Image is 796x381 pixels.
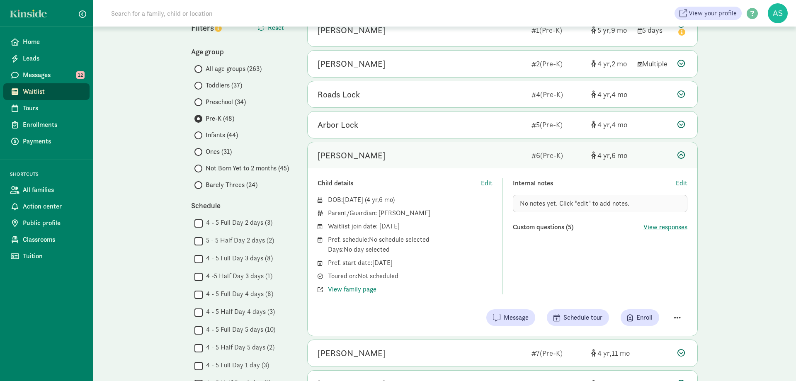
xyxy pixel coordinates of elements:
[3,67,90,83] a: Messages 12
[597,59,612,68] span: 4
[366,195,379,204] span: 4
[591,347,631,359] div: [object Object]
[106,5,339,22] input: Search for a family, child or location
[638,58,671,69] div: Multiple
[206,163,289,173] span: Not Born Yet to 2 months (45)
[531,347,585,359] div: 7
[540,90,563,99] span: (Pre-K)
[611,25,627,35] span: 9
[318,88,360,101] div: Roads Lock
[23,37,83,47] span: Home
[531,24,585,36] div: 1
[612,150,627,160] span: 6
[591,24,631,36] div: [object Object]
[23,136,83,146] span: Payments
[676,178,687,188] button: Edit
[638,24,671,36] div: 5 days
[23,201,83,211] span: Action center
[23,103,83,113] span: Tours
[318,347,386,360] div: Bryce Mueller
[3,116,90,133] a: Enrollments
[755,341,796,381] iframe: Chat Widget
[318,178,481,188] div: Child details
[268,23,284,33] span: Reset
[643,222,687,232] button: View responses
[343,195,363,204] span: [DATE]
[591,119,631,130] div: [object Object]
[203,289,273,299] label: 4 - 5 Full Day 4 days (8)
[23,251,83,261] span: Tuition
[3,231,90,248] a: Classrooms
[191,22,241,34] div: Filters
[612,348,630,358] span: 11
[520,199,629,208] span: No notes yet. Click "edit" to add notes.
[203,235,274,245] label: 5 - 5 Half Day 2 days (2)
[563,313,602,323] span: Schedule tour
[531,150,585,161] div: 6
[597,150,612,160] span: 4
[591,150,631,161] div: [object Object]
[318,57,386,70] div: Lorelei Berghammer
[540,150,563,160] span: (Pre-K)
[23,235,83,245] span: Classrooms
[203,253,273,263] label: 4 - 5 Full Day 3 days (8)
[597,90,612,99] span: 4
[3,50,90,67] a: Leads
[76,71,85,79] span: 12
[3,83,90,100] a: Waitlist
[3,248,90,265] a: Tuition
[318,149,386,162] div: Andrew Hannan
[328,235,493,255] div: Pref. schedule: No schedule selected Days: No day selected
[531,119,585,130] div: 5
[3,34,90,50] a: Home
[328,258,493,268] div: Pref. start date: [DATE]
[328,284,376,294] button: View family page
[481,178,493,188] button: Edit
[203,342,274,352] label: 4 - 5 Half Day 5 days (2)
[191,200,291,211] div: Schedule
[23,185,83,195] span: All families
[23,70,83,80] span: Messages
[23,120,83,130] span: Enrollments
[206,64,262,74] span: All age groups (263)
[3,182,90,198] a: All families
[547,309,609,326] button: Schedule tour
[597,120,612,129] span: 4
[328,208,493,218] div: Parent/Guardian: [PERSON_NAME]
[591,58,631,69] div: [object Object]
[206,97,246,107] span: Preschool (34)
[318,24,386,37] div: Kelvin Lopez Vargas
[3,215,90,231] a: Public profile
[531,89,585,100] div: 4
[206,80,242,90] span: Toddlers (37)
[3,198,90,215] a: Action center
[328,221,493,231] div: Waitlist join date: [DATE]
[540,59,563,68] span: (Pre-K)
[203,218,272,228] label: 4 - 5 Full Day 2 days (3)
[597,25,611,35] span: 5
[203,307,275,317] label: 4 - 5 Half Day 4 days (3)
[206,180,257,190] span: Barely Threes (24)
[191,46,291,57] div: Age group
[591,89,631,100] div: [object Object]
[3,100,90,116] a: Tours
[612,90,627,99] span: 4
[318,118,358,131] div: Arbor Lock
[3,133,90,150] a: Payments
[504,313,529,323] span: Message
[612,59,627,68] span: 2
[206,147,232,157] span: Ones (31)
[23,218,83,228] span: Public profile
[328,195,493,205] div: DOB: ( )
[328,271,493,281] div: Toured on: Not scheduled
[539,25,562,35] span: (Pre-K)
[621,309,659,326] button: Enroll
[540,120,563,129] span: (Pre-K)
[540,348,563,358] span: (Pre-K)
[251,19,291,36] button: Reset
[597,348,612,358] span: 4
[675,7,742,20] a: View your profile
